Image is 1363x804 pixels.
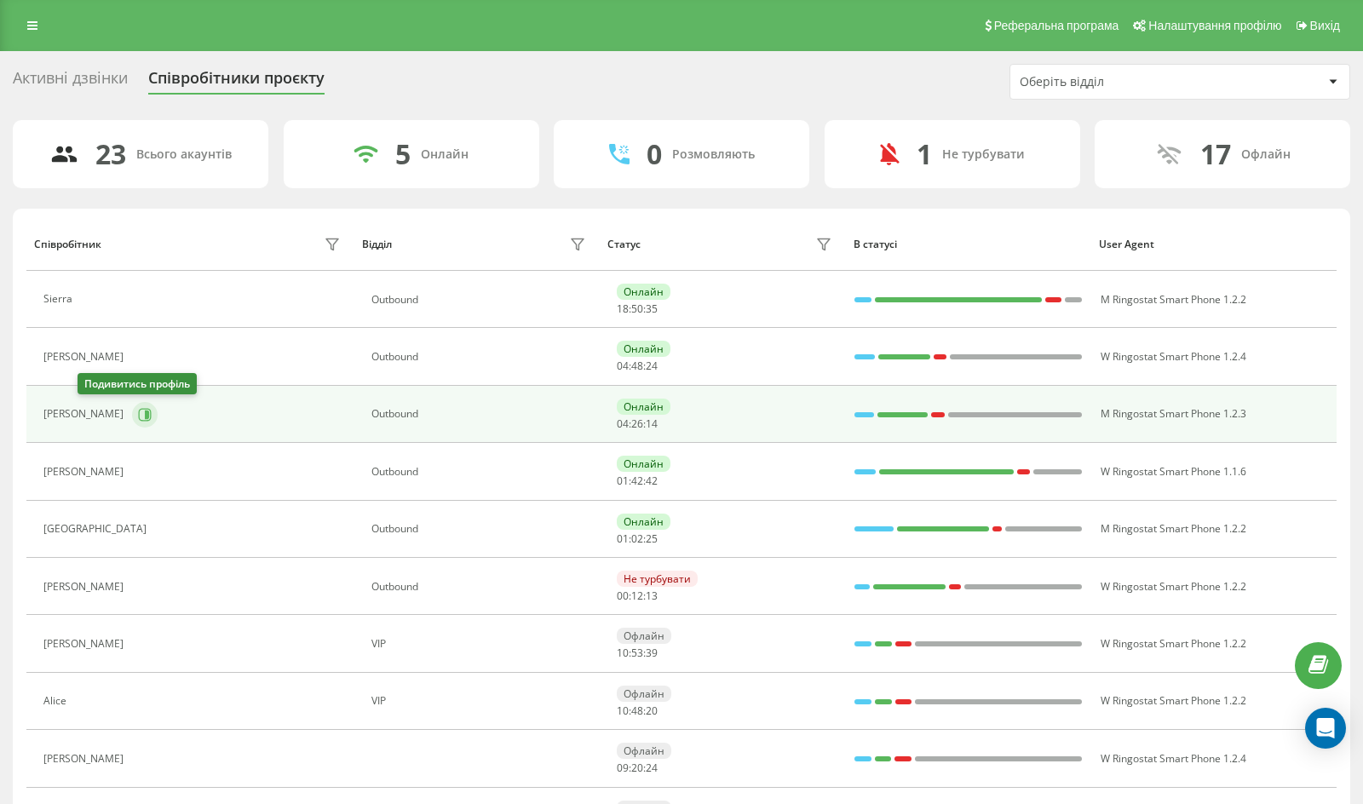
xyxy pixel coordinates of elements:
[362,238,392,250] div: Відділ
[43,695,71,707] div: Alice
[1241,147,1291,162] div: Офлайн
[1200,138,1231,170] div: 17
[617,341,670,357] div: Онлайн
[617,456,670,472] div: Онлайн
[421,147,469,162] div: Онлайн
[631,761,643,775] span: 20
[631,416,643,431] span: 26
[136,147,232,162] div: Всього акаунтів
[617,646,629,660] span: 10
[1101,406,1246,421] span: M Ringostat Smart Phone 1.2.3
[617,703,629,718] span: 10
[646,474,658,488] span: 42
[371,523,590,535] div: Оutbound
[631,301,643,316] span: 50
[1305,708,1346,749] div: Open Intercom Messenger
[95,138,126,170] div: 23
[631,531,643,546] span: 02
[371,638,590,650] div: VIP
[646,531,658,546] span: 25
[617,514,670,530] div: Онлайн
[617,647,658,659] div: : :
[1099,238,1329,250] div: User Agent
[395,138,411,170] div: 5
[854,238,1084,250] div: В статусі
[646,589,658,603] span: 13
[617,628,671,644] div: Офлайн
[646,646,658,660] span: 39
[617,761,629,775] span: 09
[13,69,128,95] div: Активні дзвінки
[994,19,1119,32] span: Реферальна програма
[1148,19,1281,32] span: Налаштування профілю
[617,475,658,487] div: : :
[1101,349,1246,364] span: W Ringostat Smart Phone 1.2.4
[617,359,629,373] span: 04
[78,373,197,394] div: Подивитись профіль
[647,138,662,170] div: 0
[631,646,643,660] span: 53
[148,69,325,95] div: Співробітники проєкту
[617,590,658,602] div: : :
[371,408,590,420] div: Оutbound
[617,571,698,587] div: Не турбувати
[617,474,629,488] span: 01
[371,351,590,363] div: Оutbound
[43,293,77,305] div: Sierra
[617,743,671,759] div: Офлайн
[646,359,658,373] span: 24
[617,762,658,774] div: : :
[672,147,755,162] div: Розмовляють
[942,147,1025,162] div: Не турбувати
[617,589,629,603] span: 00
[617,301,629,316] span: 18
[43,753,128,765] div: [PERSON_NAME]
[607,238,641,250] div: Статус
[43,351,128,363] div: [PERSON_NAME]
[1101,579,1246,594] span: W Ringostat Smart Phone 1.2.2
[617,533,658,545] div: : :
[646,416,658,431] span: 14
[43,466,128,478] div: [PERSON_NAME]
[1101,693,1246,708] span: W Ringostat Smart Phone 1.2.2
[917,138,932,170] div: 1
[617,418,658,430] div: : :
[1310,19,1340,32] span: Вихід
[646,761,658,775] span: 24
[617,531,629,546] span: 01
[1020,75,1223,89] div: Оберіть відділ
[631,359,643,373] span: 48
[1101,464,1246,479] span: W Ringostat Smart Phone 1.1.6
[371,581,590,593] div: Оutbound
[617,416,629,431] span: 04
[617,360,658,372] div: : :
[371,695,590,707] div: VIP
[371,466,590,478] div: Оutbound
[34,238,101,250] div: Співробітник
[43,408,128,420] div: [PERSON_NAME]
[1101,751,1246,766] span: W Ringostat Smart Phone 1.2.4
[631,589,643,603] span: 12
[646,703,658,718] span: 20
[617,705,658,717] div: : :
[43,581,128,593] div: [PERSON_NAME]
[646,301,658,316] span: 35
[617,303,658,315] div: : :
[617,399,670,415] div: Онлайн
[617,284,670,300] div: Онлайн
[631,703,643,718] span: 48
[43,523,151,535] div: [GEOGRAPHIC_DATA]
[617,686,671,702] div: Офлайн
[1101,521,1246,536] span: M Ringostat Smart Phone 1.2.2
[631,474,643,488] span: 42
[1101,292,1246,307] span: M Ringostat Smart Phone 1.2.2
[371,294,590,306] div: Оutbound
[1101,636,1246,651] span: W Ringostat Smart Phone 1.2.2
[43,638,128,650] div: [PERSON_NAME]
